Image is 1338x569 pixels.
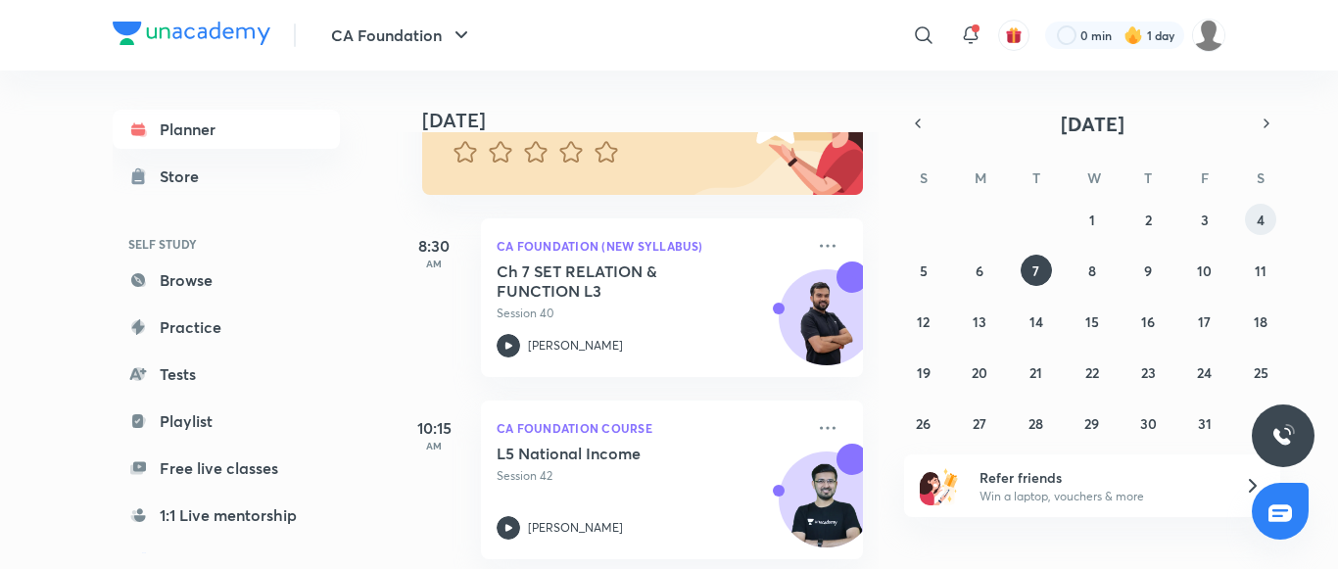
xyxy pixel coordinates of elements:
[1029,363,1042,382] abbr: October 21, 2025
[1076,306,1108,337] button: October 15, 2025
[1254,363,1268,382] abbr: October 25, 2025
[395,258,473,269] p: AM
[497,416,804,440] p: CA Foundation Course
[113,449,340,488] a: Free live classes
[1245,255,1276,286] button: October 11, 2025
[1132,255,1164,286] button: October 9, 2025
[113,157,340,196] a: Store
[980,488,1220,505] p: Win a laptop, vouchers & more
[964,356,995,388] button: October 20, 2025
[1257,211,1265,229] abbr: October 4, 2025
[1141,312,1155,331] abbr: October 16, 2025
[973,414,986,433] abbr: October 27, 2025
[1088,261,1096,280] abbr: October 8, 2025
[1197,261,1212,280] abbr: October 10, 2025
[1029,312,1043,331] abbr: October 14, 2025
[1132,306,1164,337] button: October 16, 2025
[1198,312,1211,331] abbr: October 17, 2025
[497,305,804,322] p: Session 40
[1189,306,1220,337] button: October 17, 2025
[1245,306,1276,337] button: October 18, 2025
[1076,255,1108,286] button: October 8, 2025
[395,440,473,451] p: AM
[1076,204,1108,235] button: October 1, 2025
[980,467,1220,488] h6: Refer friends
[319,16,485,55] button: CA Foundation
[1255,261,1266,280] abbr: October 11, 2025
[113,22,270,50] a: Company Logo
[916,414,931,433] abbr: October 26, 2025
[1084,414,1099,433] abbr: October 29, 2025
[1189,356,1220,388] button: October 24, 2025
[1140,414,1157,433] abbr: October 30, 2025
[1189,255,1220,286] button: October 10, 2025
[964,255,995,286] button: October 6, 2025
[1061,111,1124,137] span: [DATE]
[497,261,741,301] h5: Ch 7 SET RELATION & FUNCTION L3
[1141,363,1156,382] abbr: October 23, 2025
[973,312,986,331] abbr: October 13, 2025
[1254,312,1267,331] abbr: October 18, 2025
[908,306,939,337] button: October 12, 2025
[920,261,928,280] abbr: October 5, 2025
[975,168,986,187] abbr: Monday
[1085,312,1099,331] abbr: October 15, 2025
[998,20,1029,51] button: avatar
[113,22,270,45] img: Company Logo
[113,110,340,149] a: Planner
[113,496,340,535] a: 1:1 Live mentorship
[1021,255,1052,286] button: October 7, 2025
[1145,211,1152,229] abbr: October 2, 2025
[932,110,1253,137] button: [DATE]
[160,165,211,188] div: Store
[1198,414,1212,433] abbr: October 31, 2025
[1132,407,1164,439] button: October 30, 2025
[113,261,340,300] a: Browse
[1021,306,1052,337] button: October 14, 2025
[1089,211,1095,229] abbr: October 1, 2025
[1132,204,1164,235] button: October 2, 2025
[497,234,804,258] p: CA Foundation (New Syllabus)
[1201,211,1209,229] abbr: October 3, 2025
[113,227,340,261] h6: SELF STUDY
[920,168,928,187] abbr: Sunday
[1245,204,1276,235] button: October 4, 2025
[497,444,741,463] h5: L5 National Income
[1021,407,1052,439] button: October 28, 2025
[976,261,983,280] abbr: October 6, 2025
[1005,26,1023,44] img: avatar
[964,407,995,439] button: October 27, 2025
[113,308,340,347] a: Practice
[497,467,804,485] p: Session 42
[908,255,939,286] button: October 5, 2025
[1087,168,1101,187] abbr: Wednesday
[1197,363,1212,382] abbr: October 24, 2025
[1271,424,1295,448] img: ttu
[780,462,874,556] img: Avatar
[908,356,939,388] button: October 19, 2025
[917,312,930,331] abbr: October 12, 2025
[1032,168,1040,187] abbr: Tuesday
[1192,19,1225,52] img: kashish kumari
[908,407,939,439] button: October 26, 2025
[1123,25,1143,45] img: streak
[920,466,959,505] img: referral
[1028,414,1043,433] abbr: October 28, 2025
[528,337,623,355] p: [PERSON_NAME]
[1245,356,1276,388] button: October 25, 2025
[1076,407,1108,439] button: October 29, 2025
[780,280,874,374] img: Avatar
[1085,363,1099,382] abbr: October 22, 2025
[1076,356,1108,388] button: October 22, 2025
[964,306,995,337] button: October 13, 2025
[1144,261,1152,280] abbr: October 9, 2025
[422,109,883,132] h4: [DATE]
[917,363,931,382] abbr: October 19, 2025
[1201,168,1209,187] abbr: Friday
[1257,168,1265,187] abbr: Saturday
[972,363,987,382] abbr: October 20, 2025
[1132,356,1164,388] button: October 23, 2025
[528,519,623,537] p: [PERSON_NAME]
[1189,407,1220,439] button: October 31, 2025
[1021,356,1052,388] button: October 21, 2025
